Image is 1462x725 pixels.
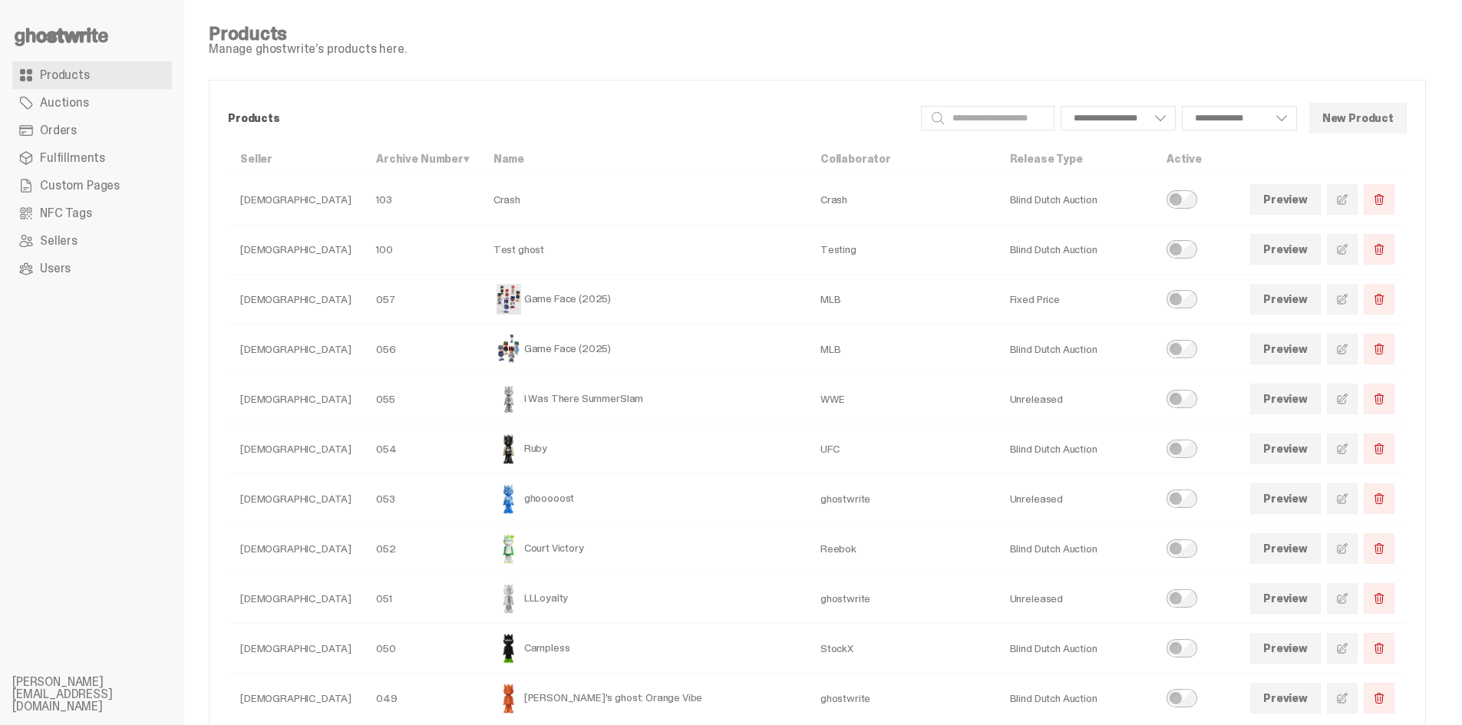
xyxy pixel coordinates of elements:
[364,524,481,574] td: 052
[493,284,524,315] img: Game Face (2025)
[808,175,998,225] td: Crash
[1364,384,1394,414] button: Delete Product
[364,574,481,624] td: 051
[808,674,998,723] td: ghostwrite
[364,175,481,225] td: 103
[1250,483,1321,514] a: Preview
[40,124,77,137] span: Orders
[228,325,364,374] td: [DEMOGRAPHIC_DATA]
[12,61,172,89] a: Products
[481,275,808,325] td: Game Face (2025)
[998,474,1154,524] td: Unreleased
[40,235,78,247] span: Sellers
[808,624,998,674] td: StockX
[998,674,1154,723] td: Blind Dutch Auction
[364,424,481,474] td: 054
[364,374,481,424] td: 055
[493,433,524,464] img: Ruby
[209,25,407,43] h4: Products
[998,143,1154,175] th: Release Type
[40,97,89,109] span: Auctions
[998,624,1154,674] td: Blind Dutch Auction
[998,325,1154,374] td: Blind Dutch Auction
[481,524,808,574] td: Court Victory
[481,674,808,723] td: [PERSON_NAME]'s ghost: Orange Vibe
[1250,633,1321,664] a: Preview
[998,524,1154,574] td: Blind Dutch Auction
[12,227,172,255] a: Sellers
[1167,152,1202,166] a: Active
[1250,533,1321,564] a: Preview
[12,676,196,713] li: [PERSON_NAME][EMAIL_ADDRESS][DOMAIN_NAME]
[1250,334,1321,364] a: Preview
[464,152,469,166] span: ▾
[12,172,172,199] a: Custom Pages
[228,674,364,723] td: [DEMOGRAPHIC_DATA]
[808,225,998,275] td: Testing
[364,275,481,325] td: 057
[1250,284,1321,315] a: Preview
[493,384,524,414] img: I Was There SummerSlam
[364,325,481,374] td: 056
[40,180,120,192] span: Custom Pages
[228,474,364,524] td: [DEMOGRAPHIC_DATA]
[1364,483,1394,514] button: Delete Product
[1364,433,1394,464] button: Delete Product
[12,199,172,227] a: NFC Tags
[228,225,364,275] td: [DEMOGRAPHIC_DATA]
[998,574,1154,624] td: Unreleased
[808,374,998,424] td: WWE
[40,262,71,275] span: Users
[808,325,998,374] td: MLB
[228,113,909,124] p: Products
[228,374,364,424] td: [DEMOGRAPHIC_DATA]
[493,533,524,564] img: Court Victory
[209,43,407,55] p: Manage ghostwrite’s products here.
[808,424,998,474] td: UFC
[364,674,481,723] td: 049
[1364,583,1394,614] button: Delete Product
[1250,683,1321,713] a: Preview
[1364,334,1394,364] button: Delete Product
[481,624,808,674] td: Campless
[364,624,481,674] td: 050
[228,574,364,624] td: [DEMOGRAPHIC_DATA]
[493,633,524,664] img: Campless
[1250,234,1321,265] a: Preview
[228,624,364,674] td: [DEMOGRAPHIC_DATA]
[493,334,524,364] img: Game Face (2025)
[228,143,364,175] th: Seller
[493,583,524,614] img: LLLoyalty
[481,574,808,624] td: LLLoyalty
[481,374,808,424] td: I Was There SummerSlam
[1364,184,1394,215] button: Delete Product
[481,225,808,275] td: Test ghost
[493,483,524,514] img: ghooooost
[228,424,364,474] td: [DEMOGRAPHIC_DATA]
[12,117,172,144] a: Orders
[998,175,1154,225] td: Blind Dutch Auction
[12,255,172,282] a: Users
[1364,284,1394,315] button: Delete Product
[1250,184,1321,215] a: Preview
[1309,103,1407,133] button: New Product
[1250,433,1321,464] a: Preview
[40,207,92,219] span: NFC Tags
[998,424,1154,474] td: Blind Dutch Auction
[40,152,105,164] span: Fulfillments
[1250,583,1321,614] a: Preview
[12,89,172,117] a: Auctions
[493,683,524,713] img: Schrödinger's ghost: Orange Vibe
[1364,683,1394,713] button: Delete Product
[481,175,808,225] td: Crash
[481,143,808,175] th: Name
[998,374,1154,424] td: Unreleased
[998,225,1154,275] td: Blind Dutch Auction
[808,574,998,624] td: ghostwrite
[1250,384,1321,414] a: Preview
[1364,633,1394,664] button: Delete Product
[808,143,998,175] th: Collaborator
[228,175,364,225] td: [DEMOGRAPHIC_DATA]
[364,474,481,524] td: 053
[228,275,364,325] td: [DEMOGRAPHIC_DATA]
